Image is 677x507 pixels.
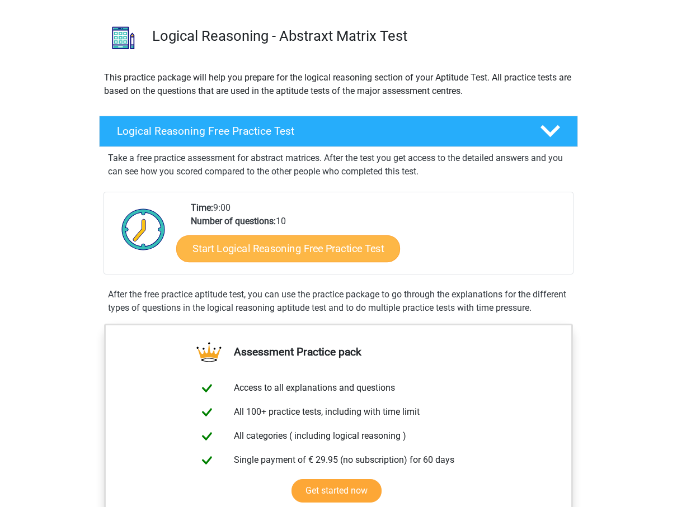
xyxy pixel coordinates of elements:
[104,288,573,315] div: After the free practice aptitude test, you can use the practice package to go through the explana...
[191,216,276,226] b: Number of questions:
[115,201,172,257] img: Clock
[108,151,569,178] p: Take a free practice assessment for abstract matrices. After the test you get access to the detai...
[152,27,569,45] h3: Logical Reasoning - Abstraxt Matrix Test
[176,235,400,262] a: Start Logical Reasoning Free Practice Test
[191,202,213,213] b: Time:
[104,71,573,98] p: This practice package will help you prepare for the logical reasoning section of your Aptitude Te...
[292,479,382,503] a: Get started now
[182,201,572,274] div: 9:00 10
[95,116,582,147] a: Logical Reasoning Free Practice Test
[117,125,522,138] h4: Logical Reasoning Free Practice Test
[100,14,147,61] img: logical reasoning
